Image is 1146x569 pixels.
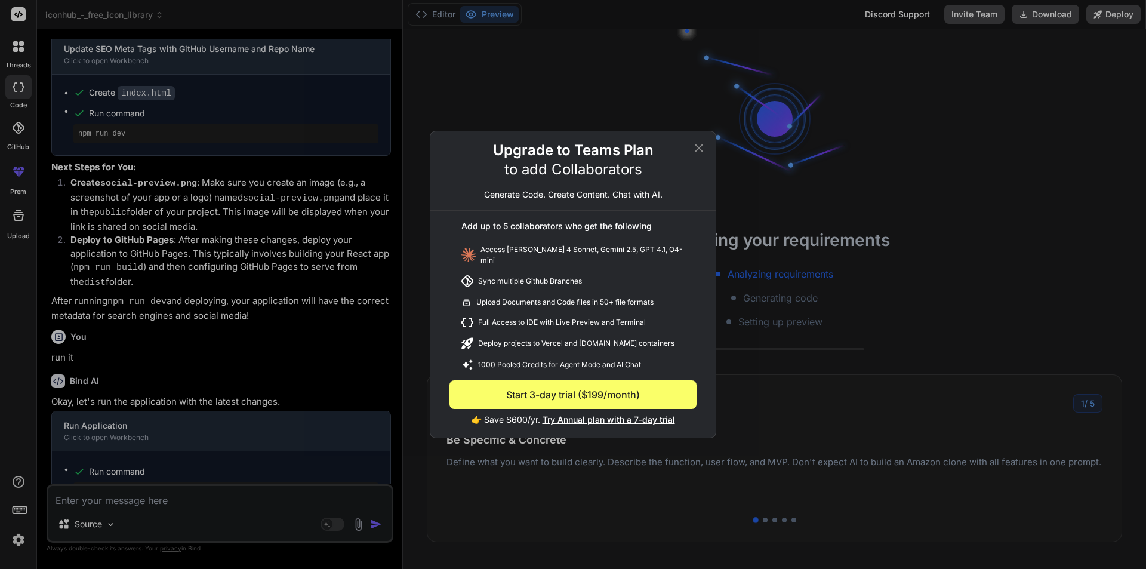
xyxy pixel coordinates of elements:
h2: Upgrade to Teams Plan [493,141,654,160]
div: Access [PERSON_NAME] 4 Sonnet, Gemini 2.5, GPT 4.1, O4-mini [449,239,697,270]
p: 👉 Save $600/yr. [449,409,697,426]
div: Deploy projects to Vercel and [DOMAIN_NAME] containers [449,333,697,354]
div: Add up to 5 collaborators who get the following [449,220,697,239]
span: Try Annual plan with a 7-day trial [543,414,675,425]
div: Sync multiple Github Branches [449,270,697,292]
button: Start 3-day trial ($199/month) [449,380,697,409]
p: to add Collaborators [504,160,642,179]
div: Full Access to IDE with Live Preview and Terminal [449,312,697,333]
div: Upload Documents and Code files in 50+ file formats [449,292,697,312]
p: Generate Code. Create Content. Chat with AI. [484,189,663,201]
div: 1000 Pooled Credits for Agent Mode and AI Chat [449,354,697,376]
